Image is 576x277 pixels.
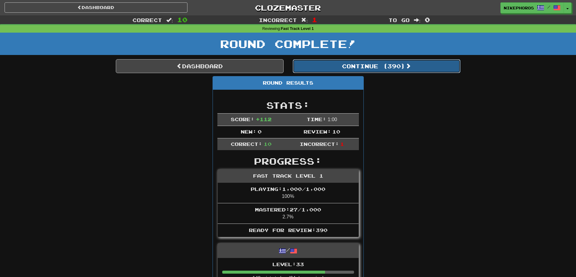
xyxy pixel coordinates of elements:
[217,100,359,110] h2: Stats:
[258,129,262,134] span: 0
[249,227,327,233] span: Ready for Review: 390
[389,17,410,23] span: To go
[231,141,262,147] span: Correct:
[332,129,340,134] span: 10
[340,141,344,147] span: 1
[197,2,379,13] a: Clozemaster
[241,129,256,134] span: New:
[5,2,187,13] a: Dashboard
[116,59,284,73] a: Dashboard
[166,18,173,23] span: :
[301,18,308,23] span: :
[217,156,359,166] h2: Progress:
[132,17,162,23] span: Correct
[304,129,331,134] span: Review:
[547,5,550,9] span: /
[231,116,254,122] span: Score:
[500,2,564,13] a: Nikephoros /
[218,169,359,183] div: Fast Track Level 1
[218,243,359,258] div: /
[218,203,359,224] li: 2.7%
[504,5,534,11] span: Nikephoros
[256,116,272,122] span: + 112
[293,59,460,73] button: Continue (390)
[272,261,304,267] span: Level: 33
[177,16,187,23] span: 10
[213,76,363,90] div: Round Results
[312,16,317,23] span: 1
[300,141,339,147] span: Incorrect:
[281,27,314,31] strong: Fast Track Level 1
[255,207,321,212] span: Mastered: 27 / 1,000
[2,38,574,50] h1: Round Complete!
[328,117,337,122] span: 1 : 0 0
[259,17,297,23] span: Incorrect
[307,116,326,122] span: Time:
[425,16,430,23] span: 0
[251,186,325,192] span: Playing: 1,000 / 1,000
[414,18,421,23] span: :
[218,183,359,203] li: 100%
[264,141,272,147] span: 10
